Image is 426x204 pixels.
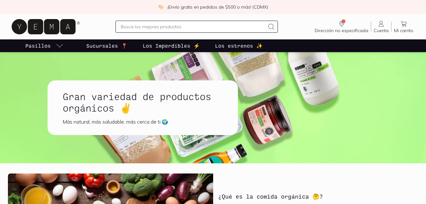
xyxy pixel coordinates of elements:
a: Dirección no especificada [312,20,371,33]
img: check [158,4,164,10]
p: Pasillos [25,42,51,50]
input: Busca los mejores productos [121,23,265,31]
a: Gran variedad de productos orgánicos ✌️Más natural, más saludable, más cerca de ti 🌍 [48,80,258,135]
h1: Gran variedad de productos orgánicos ✌️ [63,91,223,113]
div: Más natural, más saludable, más cerca de ti 🌍 [63,119,223,125]
p: Sucursales 📍 [86,42,128,50]
a: Los Imperdibles ⚡️ [141,39,201,52]
span: Cuenta [374,28,389,33]
a: Sucursales 📍 [85,39,129,52]
span: Dirección no especificada [315,28,368,33]
p: ¡Envío gratis en pedidos de $500 o más! (CDMX) [167,4,268,10]
h3: ¿Qué es la comida orgánica 🤔? [218,192,323,201]
p: Los Imperdibles ⚡️ [143,42,200,50]
a: Los estrenos ✨ [214,39,264,52]
a: Mi carrito [391,20,416,33]
a: Cuenta [371,20,391,33]
span: Mi carrito [394,28,413,33]
a: pasillo-todos-link [24,39,65,52]
p: Los estrenos ✨ [215,42,263,50]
